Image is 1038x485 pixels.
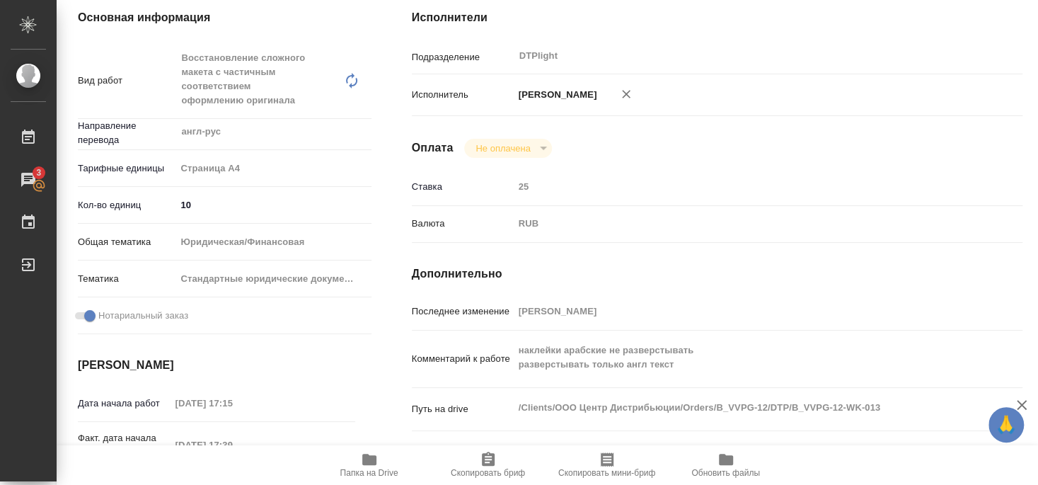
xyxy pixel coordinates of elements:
[691,468,760,478] span: Обновить файлы
[412,217,514,231] p: Валюта
[78,431,171,460] p: Факт. дата начала работ
[175,230,371,254] div: Юридическая/Финансовая
[412,304,514,319] p: Последнее изменение
[412,402,514,416] p: Путь на drive
[464,139,551,158] div: В работе
[412,139,454,156] h4: Оплата
[78,74,175,88] p: Вид работ
[412,266,1022,283] h4: Дополнительно
[98,309,188,323] span: Нотариальный заказ
[175,156,371,181] div: Страница А4
[171,435,294,455] input: Пустое поле
[78,357,355,374] h4: [PERSON_NAME]
[471,142,534,154] button: Не оплачена
[310,445,429,485] button: Папка на Drive
[78,9,355,26] h4: Основная информация
[988,407,1024,443] button: 🙏
[78,119,175,147] p: Направление перевода
[514,301,971,321] input: Пустое поле
[412,9,1022,26] h4: Исполнители
[175,267,371,291] div: Стандартные юридические документы, договоры, уставы
[412,88,514,102] p: Исполнитель
[611,79,642,110] button: Удалить исполнителя
[28,166,50,180] span: 3
[558,468,655,478] span: Скопировать мини-бриф
[78,198,175,212] p: Кол-во единиц
[994,410,1018,440] span: 🙏
[175,195,371,215] input: ✎ Введи что-нибудь
[514,212,971,236] div: RUB
[412,50,514,64] p: Подразделение
[412,180,514,194] p: Ставка
[514,396,971,420] textarea: /Clients/ООО Центр Дистрибьюции/Orders/B_VVPG-12/DTP/B_VVPG-12-WK-013
[4,162,53,198] a: 3
[429,445,548,485] button: Скопировать бриф
[78,161,175,176] p: Тарифные единицы
[78,396,171,411] p: Дата начала работ
[514,338,971,377] textarea: наклейки арабские не разверстывать разверстывать только англ текст
[340,468,398,478] span: Папка на Drive
[667,445,785,485] button: Обновить файлы
[78,235,175,249] p: Общая тематика
[412,352,514,366] p: Комментарий к работе
[514,88,597,102] p: [PERSON_NAME]
[548,445,667,485] button: Скопировать мини-бриф
[451,468,525,478] span: Скопировать бриф
[514,176,971,197] input: Пустое поле
[171,393,294,413] input: Пустое поле
[78,272,175,286] p: Тематика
